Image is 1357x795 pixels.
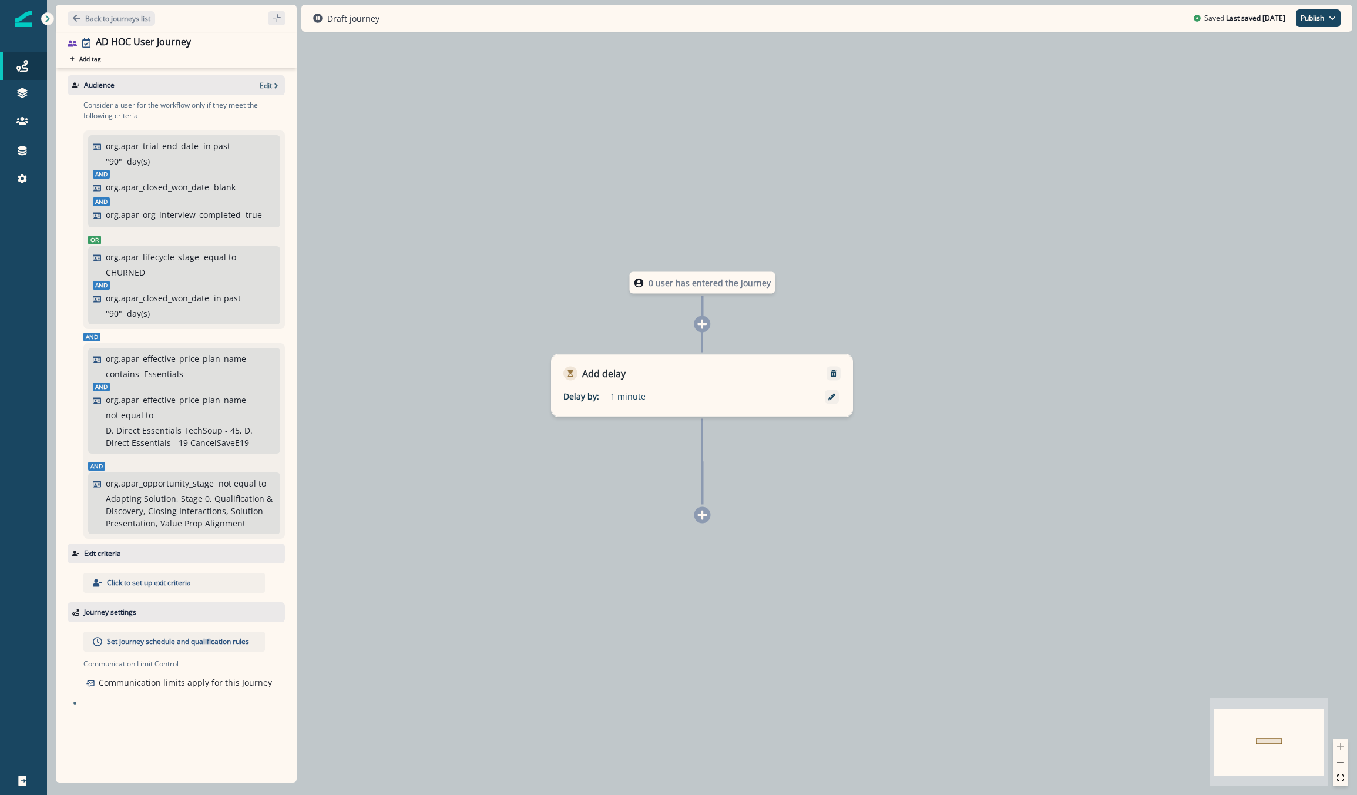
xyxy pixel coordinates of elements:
p: Consider a user for the workflow only if they meet the following criteria [83,100,285,121]
g: Edge from node-dl-count to 2ee6fb48-99c0-457f-8531-4daa7cc252de [702,296,703,353]
button: Remove [824,370,843,378]
p: org.apar_closed_won_date [106,181,209,193]
div: AD HOC User Journey [96,36,191,49]
span: And [83,333,100,341]
div: Add delayRemoveDelay by:1 minute [551,354,853,417]
p: Last saved [DATE] [1226,13,1285,24]
p: Essentials [144,368,183,380]
span: And [93,383,110,391]
g: Edge from 2ee6fb48-99c0-457f-8531-4daa7cc252de to node-add-under-30b91ca1-cab3-4a9b-9613-05c0b3e0... [702,419,703,505]
p: CHURNED [106,266,145,279]
span: And [93,170,110,179]
p: Click to set up exit criteria [107,578,191,588]
p: Communication Limit Control [83,659,285,669]
p: Saved [1204,13,1224,24]
button: Publish [1296,9,1341,27]
img: Inflection [15,11,32,27]
p: Journey settings [84,607,136,618]
p: Audience [84,80,115,90]
p: Set journey schedule and qualification rules [107,636,249,647]
p: not equal to [219,477,266,489]
button: sidebar collapse toggle [268,11,285,25]
p: Delay by: [563,390,610,402]
p: D. Direct Essentials TechSoup - 45, D. Direct Essentials - 19 CancelSaveE19 [106,424,273,449]
p: Communication limits apply for this Journey [99,676,272,689]
p: in past [203,140,230,152]
p: Edit [260,80,272,90]
p: org.apar_org_interview_completed [106,209,241,221]
p: Add delay [582,367,626,381]
p: not equal to [106,409,153,421]
div: 0 user has entered the journey [590,272,815,294]
span: And [88,462,105,471]
p: " 90 " [106,155,122,167]
p: true [246,209,262,221]
p: org.apar_effective_price_plan_name [106,394,246,406]
p: blank [214,181,236,193]
p: 0 user has entered the journey [649,277,771,289]
p: Exit criteria [84,548,121,559]
p: org.apar_opportunity_stage [106,477,214,489]
p: org.apar_effective_price_plan_name [106,353,246,365]
p: 1 minute [610,390,757,402]
button: Edit [260,80,280,90]
button: Add tag [68,54,103,63]
span: Or [88,236,101,244]
p: org.apar_closed_won_date [106,292,209,304]
span: And [93,197,110,206]
p: Add tag [79,55,100,62]
p: day(s) [127,307,150,320]
button: fit view [1333,770,1348,786]
p: Draft journey [327,12,379,25]
p: Back to journeys list [85,14,150,24]
p: org.apar_trial_end_date [106,140,199,152]
button: Go back [68,11,155,26]
p: " 90 " [106,307,122,320]
p: org.apar_lifecycle_stage [106,251,199,263]
p: equal to [204,251,236,263]
p: contains [106,368,139,380]
p: day(s) [127,155,150,167]
p: Adapting Solution, Stage 0, Qualification & Discovery, Closing Interactions, Solution Presentatio... [106,492,273,529]
p: in past [214,292,241,304]
button: zoom out [1333,754,1348,770]
span: And [93,281,110,290]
